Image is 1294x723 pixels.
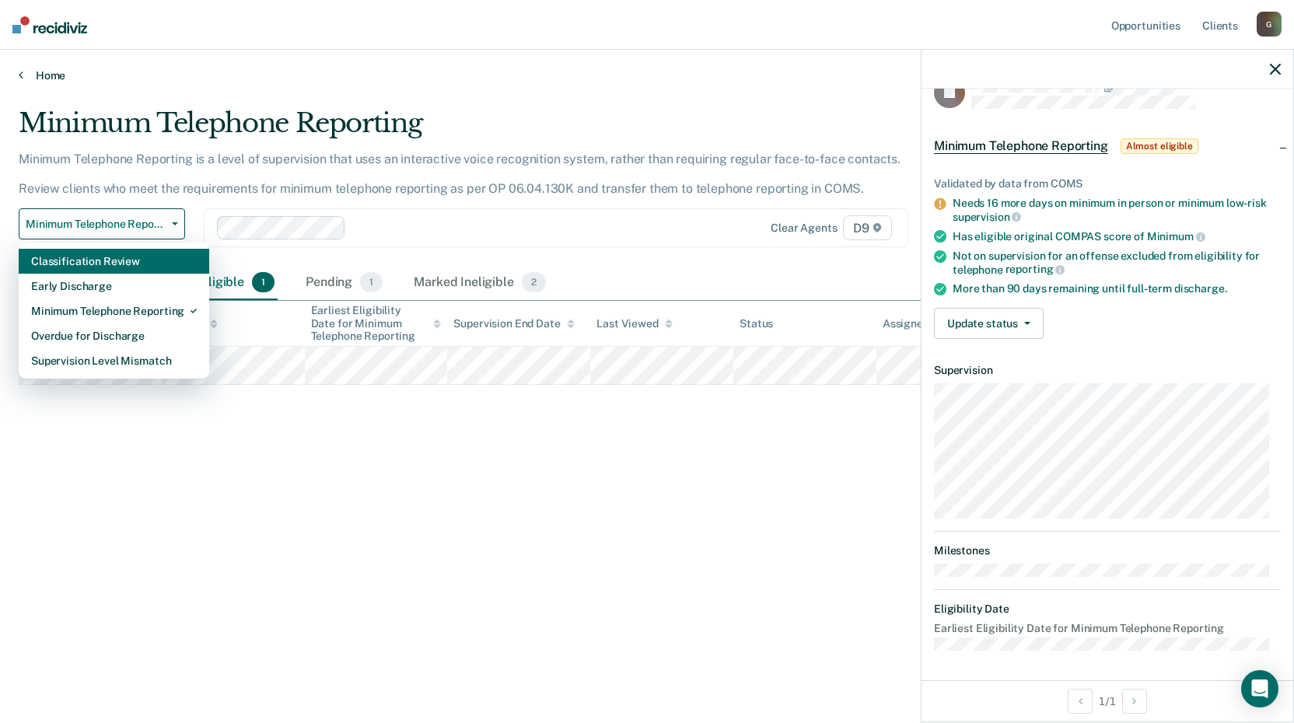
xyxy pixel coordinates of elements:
span: Minimum Telephone Reporting [934,138,1108,154]
div: Pending [303,266,386,300]
div: Assigned to [883,317,956,330]
span: Minimum [1147,230,1205,243]
dt: Supervision [934,364,1281,377]
button: Next Opportunity [1122,689,1147,714]
span: 1 [360,272,383,292]
img: Recidiviz [12,16,87,33]
div: Minimum Telephone Reporting [31,299,197,323]
span: 2 [522,272,546,292]
div: Has eligible original COMPAS score of [953,229,1281,243]
button: Previous Opportunity [1068,689,1093,714]
div: Minimum Telephone ReportingAlmost eligible [922,121,1293,171]
div: Validated by data from COMS [934,177,1281,190]
div: Status [740,317,773,330]
span: 1 [252,272,275,292]
div: Minimum Telephone Reporting [19,107,989,152]
button: Update status [934,308,1044,339]
div: Not on supervision for an offense excluded from eligibility for telephone [953,250,1281,276]
span: reporting [1005,263,1065,275]
div: Open Intercom Messenger [1241,670,1278,707]
div: Almost Eligible [154,266,278,300]
div: Supervision Level Mismatch [31,348,197,373]
div: More than 90 days remaining until full-term [953,282,1281,295]
dt: Eligibility Date [934,602,1281,616]
div: Supervision End Date [453,317,574,330]
div: 1 / 1 [922,680,1293,721]
dt: Milestones [934,544,1281,557]
div: Last Viewed [596,317,672,330]
dt: Earliest Eligibility Date for Minimum Telephone Reporting [934,622,1281,635]
div: Needs 16 more days on minimum in person or minimum low-risk supervision [953,197,1281,223]
div: Early Discharge [31,274,197,299]
span: Almost eligible [1121,138,1198,154]
span: discharge. [1174,282,1227,295]
div: Classification Review [31,249,197,274]
div: Overdue for Discharge [31,323,197,348]
p: Minimum Telephone Reporting is a level of supervision that uses an interactive voice recognition ... [19,152,901,196]
div: G [1257,12,1282,37]
a: Home [19,68,1275,82]
span: Minimum Telephone Reporting [26,218,166,231]
span: D9 [843,215,892,240]
div: Marked Ineligible [411,266,549,300]
div: Clear agents [771,222,837,235]
div: Earliest Eligibility Date for Minimum Telephone Reporting [311,304,442,343]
